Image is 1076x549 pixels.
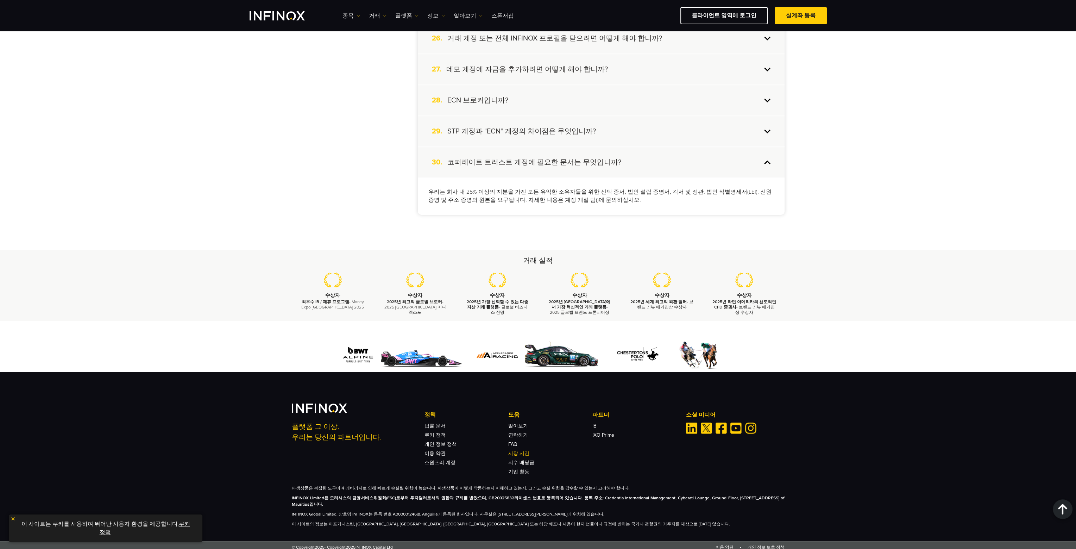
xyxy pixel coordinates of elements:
strong: 수상자 [325,292,340,298]
a: IB [592,423,597,429]
a: Youtube [730,423,742,434]
p: - 브랜드 리뷰 매거진상 수상자 [712,299,776,316]
a: 쿠키 정책 [424,432,446,438]
strong: 수상자 [737,292,751,298]
span: 26. [432,34,447,43]
p: 이 사이트의 정보는 아프가니스탄, [GEOGRAPHIC_DATA], [GEOGRAPHIC_DATA], [GEOGRAPHIC_DATA], [GEOGRAPHIC_DATA] 또는 ... [292,521,785,527]
a: Linkedin [686,423,697,434]
a: 알아보기 [508,423,528,429]
strong: 2025년 [GEOGRAPHIC_DATA]에서 가장 혁신적인 거래 플랫폼 [549,299,610,310]
strong: 수상자 [655,292,669,298]
p: 우리는 회사 내 25% 이상의 지분을 가진 모든 유익한 소유자들을 위한 신탁 증서, 법인 설립 증명서, 각서 및 정관, 법인 식별명세서(LEI), 신원 증명 및 주소 증명의 ... [428,188,774,204]
a: 스폰서십 [491,12,514,20]
strong: 수상자 [572,292,587,298]
p: 정책 [424,411,508,419]
a: 종목 [342,12,360,20]
p: 도움 [508,411,592,419]
a: Instagram [745,423,756,434]
strong: 수상자 [408,292,422,298]
strong: INFINOX Limited은 모리셔스의 금융서비스위원회(FSC)로부터 투자딜러로서의 권한과 규제를 받았으며, GB20025832라이센스 번호로 등록되어 있습니다. 등록 주소... [292,495,785,507]
span: 28. [432,96,447,105]
a: Facebook [716,423,727,434]
span: 29. [432,127,447,136]
a: FAQ [508,441,517,447]
h4: 코퍼레이트 트러스트 계정에 필요한 문서는 무엇입니까? [447,158,621,167]
p: 파생상품은 복잡한 도구이며 레버리지로 인해 빠르게 손실될 위험이 높습니다. 파생상품이 어떻게 작동하는지 이해하고 있는지, 그리고 손실 위험을 감수할 수 있는지 고려해야 합니다. [292,485,785,491]
p: INFINOX Global Limited, 상호명 INFINOX는 등록 번호 A000001246로 Anguilla에 등록된 회사입니다. 사무실은 [STREET_ADDRESS]... [292,511,785,517]
p: 파트너 [592,411,676,419]
h4: ECN 브로커입니까? [447,96,508,105]
a: Twitter [701,423,712,434]
strong: 최우수 IB / 제휴 프로그램 [302,299,349,304]
a: 실계좌 등록 [775,7,827,24]
p: - 2025 글로벌 브랜드 프론티어상 [547,299,612,316]
h2: 거래 실적 [292,256,785,266]
p: 소셜 미디어 [686,411,785,419]
a: 개인 정보 정책 [424,441,457,447]
a: 거래 [369,12,386,20]
a: 플랫폼 [395,12,419,20]
a: 정보 [427,12,445,20]
span: 30. [432,158,447,167]
a: 연락하기 [508,432,528,438]
p: 플랫폼 그 이상. 우리는 당신의 파트너입니다. [292,422,415,443]
a: 이용 약관 [424,450,446,456]
strong: 2025년 가장 신뢰할 수 있는 다중 자산 거래 플랫폼 [466,299,528,310]
a: 클라이언트 영역에 로그인 [680,7,768,24]
a: 법률 문서 [424,423,446,429]
a: 기업 활동 [508,469,529,475]
img: yellow close icon [11,516,15,521]
strong: 2025년 라틴 아메리카의 선도적인 CFD 증권사 [712,299,776,310]
strong: 2025년 세계 최고의 외환 딜러 [630,299,687,304]
a: 지수 배당금 [508,460,534,466]
a: 알아보기 [454,12,483,20]
a: 스왑프리 계정 [424,460,455,466]
strong: 2025년 최고의 글로벌 브로커 [387,299,442,304]
h4: STP 계정과 "ECN" 계정의 차이점은 무엇입니까? [447,127,596,136]
a: 시장 시간 [508,450,529,456]
p: - 글로벌 비즈니스 전망 [465,299,530,316]
a: IXO Prime [592,432,614,438]
strong: 수상자 [490,292,505,298]
h4: 데모 계정에 자금을 추가하려면 어떻게 해야 합니까? [446,65,608,74]
p: - 2025 [GEOGRAPHIC_DATA] 머니 엑스포 [383,299,447,316]
p: 이 사이트는 쿠키를 사용하여 뛰어난 사용자 환경을 제공합니다. . [12,518,199,538]
a: INFINOX Logo [250,11,321,20]
h4: 거래 계정 또는 전체 INFINOX 프로필을 닫으려면 어떻게 해야 합니까? [447,34,662,43]
p: - 브랜드 리뷰 매거진상 수상자 [630,299,694,310]
span: 27. [432,65,446,74]
p: - Money Expo [GEOGRAPHIC_DATA] 2025 [301,299,365,310]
